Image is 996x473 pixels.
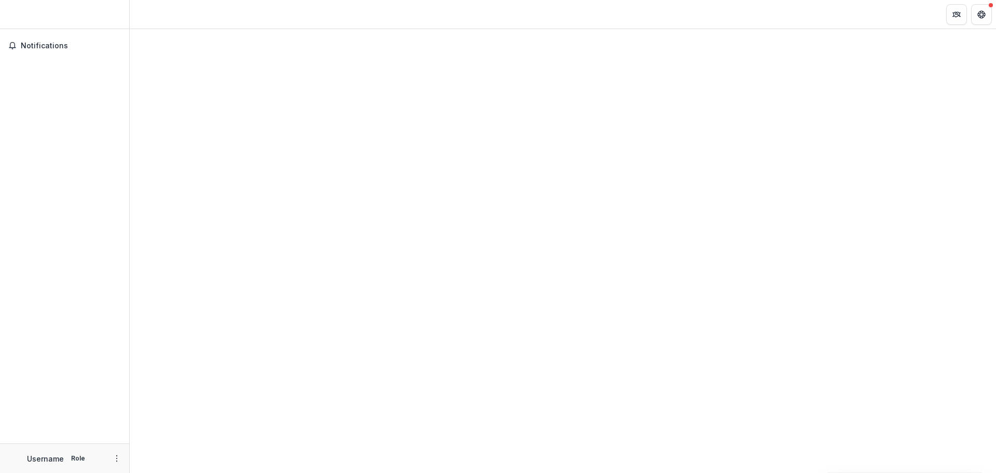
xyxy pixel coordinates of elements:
[4,37,125,54] button: Notifications
[21,42,121,50] span: Notifications
[946,4,967,25] button: Partners
[68,454,88,463] p: Role
[971,4,992,25] button: Get Help
[27,453,64,464] p: Username
[110,452,123,465] button: More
